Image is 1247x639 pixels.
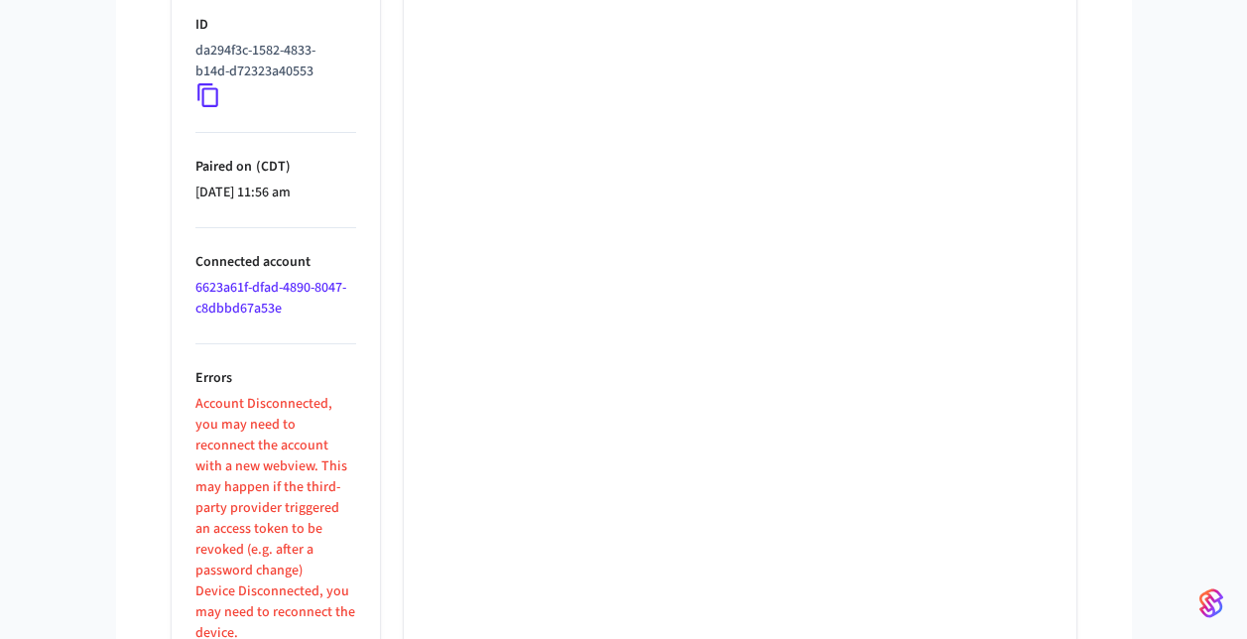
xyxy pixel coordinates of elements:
p: ID [195,15,356,36]
span: ( CDT ) [252,157,291,177]
a: 6623a61f-dfad-4890-8047-c8dbbd67a53e [195,278,346,319]
p: [DATE] 11:56 am [195,183,356,203]
img: SeamLogoGradient.69752ec5.svg [1199,587,1223,619]
p: Connected account [195,252,356,273]
p: da294f3c-1582-4833-b14d-d72323a40553 [195,41,348,82]
p: Account Disconnected, you may need to reconnect the account with a new webview. This may happen i... [195,394,356,581]
p: Paired on [195,157,356,178]
p: Errors [195,368,356,389]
